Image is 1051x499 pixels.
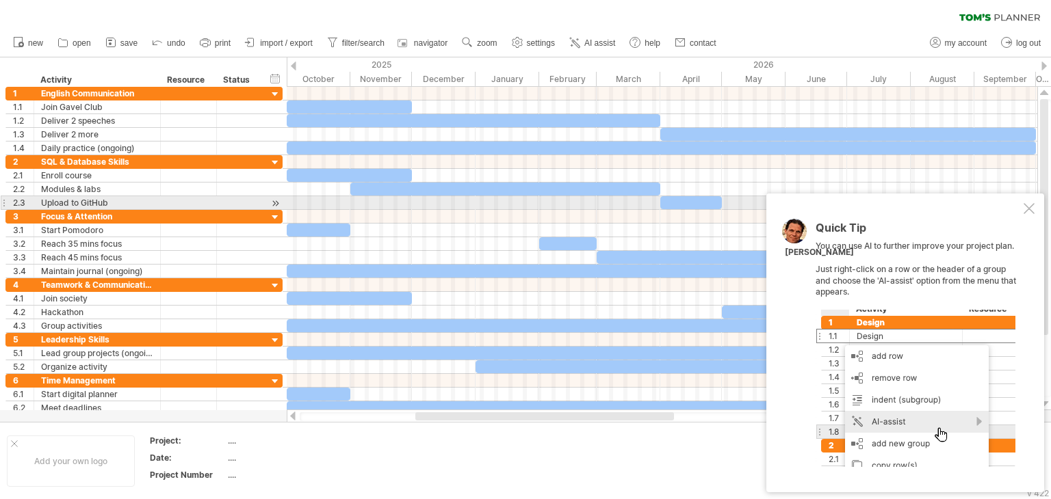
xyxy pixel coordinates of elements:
div: Deliver 2 more [41,128,153,141]
div: 1.3 [13,128,34,141]
div: Daily practice (ongoing) [41,141,153,154]
span: contact [690,38,716,48]
div: 1.2 [13,114,34,127]
div: Resource [167,73,209,87]
span: print [215,38,231,48]
div: August 2026 [911,72,974,86]
div: June 2026 [786,72,847,86]
div: Leadership Skills [41,333,153,346]
div: 4.1 [13,292,34,305]
div: 2 [13,155,34,168]
a: new [10,34,47,52]
span: filter/search [342,38,385,48]
a: import / export [242,34,317,52]
a: save [102,34,142,52]
div: November 2025 [350,72,412,86]
div: 2.2 [13,183,34,195]
span: my account [945,38,987,48]
span: open [73,38,91,48]
div: 1.4 [13,141,34,154]
a: zoom [458,34,501,52]
div: 1.1 [13,100,34,113]
div: .... [228,452,343,463]
div: 6 [13,374,34,387]
div: Status [223,73,253,87]
div: January 2026 [476,72,539,86]
div: .... [228,435,343,446]
div: Maintain journal (ongoing) [41,265,153,278]
div: Time Management [41,374,153,387]
div: Focus & Attention [41,210,153,223]
span: undo [167,38,185,48]
div: 4.3 [13,319,34,332]
a: filter/search [324,34,389,52]
div: 3.1 [13,224,34,237]
div: 3.4 [13,265,34,278]
div: Quick Tip [816,222,1021,241]
a: open [54,34,95,52]
span: save [120,38,138,48]
div: July 2026 [847,72,911,86]
div: March 2026 [597,72,660,86]
div: 6.2 [13,401,34,414]
div: 5.2 [13,360,34,373]
div: 4.2 [13,306,34,319]
div: September 2026 [974,72,1036,86]
div: Lead group projects (ongoing) [41,347,153,360]
div: .... [228,469,343,481]
a: navigator [395,34,452,52]
span: AI assist [584,38,615,48]
div: Reach 45 mins focus [41,251,153,264]
div: 3.2 [13,237,34,250]
div: Join Gavel Club [41,100,153,113]
a: AI assist [566,34,619,52]
div: Upload to GitHub [41,196,153,209]
div: Group activities [41,319,153,332]
div: February 2026 [539,72,597,86]
div: Start Pomodoro [41,224,153,237]
div: Join society [41,292,153,305]
div: December 2025 [412,72,476,86]
div: You can use AI to further improve your project plan. Just right-click on a row or the header of a... [816,222,1021,467]
a: print [196,34,235,52]
span: settings [527,38,555,48]
a: settings [508,34,559,52]
div: Activity [40,73,153,87]
a: my account [926,34,991,52]
div: scroll to activity [269,196,282,211]
div: Project: [150,435,225,446]
div: 5.1 [13,347,34,360]
span: help [645,38,660,48]
span: navigator [414,38,447,48]
div: Teamwork & Communication [41,278,153,291]
div: Enroll course [41,169,153,182]
div: 2.3 [13,196,34,209]
div: 5 [13,333,34,346]
div: v 422 [1027,488,1049,498]
div: April 2026 [660,72,722,86]
a: help [626,34,664,52]
div: Hackathon [41,306,153,319]
div: SQL & Database Skills [41,155,153,168]
div: Start digital planner [41,388,153,401]
div: 3.3 [13,251,34,264]
div: Organize activity [41,360,153,373]
div: 4 [13,278,34,291]
div: 1 [13,87,34,100]
a: contact [671,34,721,52]
a: undo [148,34,190,52]
div: Meet deadlines [41,401,153,414]
div: Date: [150,452,225,463]
div: Modules & labs [41,183,153,195]
a: log out [998,34,1045,52]
div: [PERSON_NAME] [785,247,854,258]
span: zoom [477,38,497,48]
div: Reach 35 mins focus [41,237,153,250]
span: new [28,38,43,48]
div: 2.1 [13,169,34,182]
div: 3 [13,210,34,223]
div: 6.1 [13,388,34,401]
div: Deliver 2 speeches [41,114,153,127]
div: English Communication [41,87,153,100]
div: May 2026 [722,72,786,86]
